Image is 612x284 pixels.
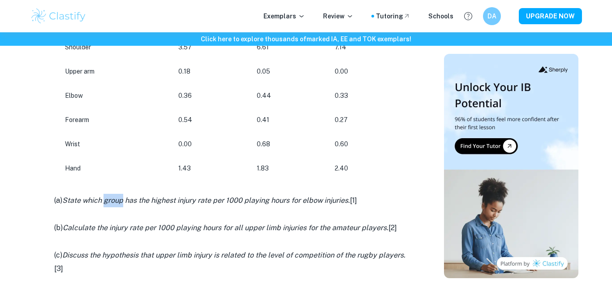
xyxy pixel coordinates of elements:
[250,83,328,108] td: 0.44
[63,223,388,232] i: Calculate the injury rate per 1000 playing hours for all upper limb injuries for the amateur play...
[250,108,328,132] td: 0.41
[461,9,476,24] button: Help and Feedback
[376,11,410,21] a: Tutoring
[171,35,249,59] td: 3.57
[171,108,249,132] td: 0.54
[54,108,171,132] td: Forearm
[250,59,328,83] td: 0.05
[2,34,610,44] h6: Click here to explore thousands of marked IA, EE and TOK exemplars !
[519,8,582,24] button: UPGRADE NOW
[263,11,305,21] p: Exemplars
[250,156,328,180] td: 1.83
[171,83,249,108] td: 0.36
[171,156,249,180] td: 1.43
[54,221,413,235] p: (b) [2]
[54,249,413,276] p: (c) [3]
[328,83,413,108] td: 0.33
[328,35,413,59] td: 7.14
[30,7,87,25] img: Clastify logo
[444,54,578,278] img: Thumbnail
[54,132,171,156] td: Wrist
[323,11,353,21] p: Review
[54,59,171,83] td: Upper arm
[62,251,405,259] i: Discuss the hypothesis that upper limb injury is related to the level of competition of the rugby...
[328,59,413,83] td: 0.00
[54,156,171,180] td: Hand
[328,132,413,156] td: 0.60
[62,196,350,205] i: State which group has the highest injury rate per 1000 playing hours for elbow injuries.
[483,7,501,25] button: DA
[250,132,328,156] td: 0.68
[328,108,413,132] td: 0.27
[54,83,171,108] td: Elbow
[328,156,413,180] td: 2.40
[54,35,171,59] td: Shoulder
[171,132,249,156] td: 0.00
[428,11,453,21] a: Schools
[171,59,249,83] td: 0.18
[54,194,413,207] p: (a) [1]
[250,35,328,59] td: 6.61
[487,11,497,21] h6: DA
